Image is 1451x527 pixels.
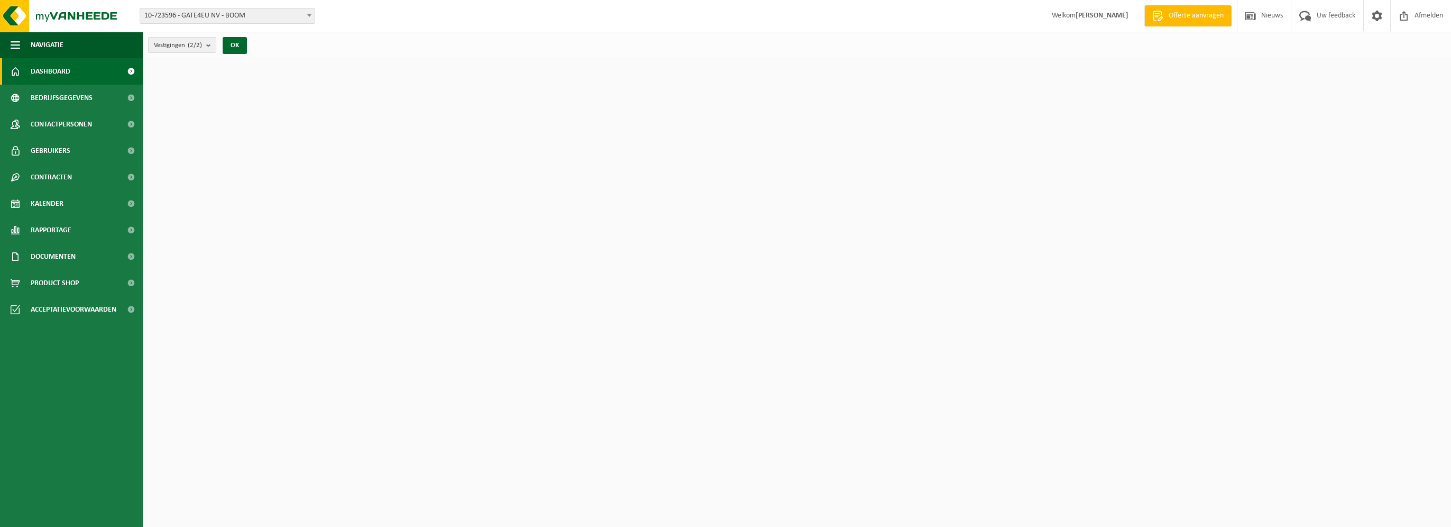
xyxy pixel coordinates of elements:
span: Gebruikers [31,138,70,164]
span: Rapportage [31,217,71,243]
span: Acceptatievoorwaarden [31,296,116,323]
a: Offerte aanvragen [1144,5,1232,26]
span: Navigatie [31,32,63,58]
span: 10-723596 - GATE4EU NV - BOOM [140,8,315,24]
count: (2/2) [188,42,202,49]
span: Contracten [31,164,72,190]
span: Documenten [31,243,76,270]
span: Vestigingen [154,38,202,53]
span: Contactpersonen [31,111,92,138]
span: Bedrijfsgegevens [31,85,93,111]
span: Dashboard [31,58,70,85]
strong: [PERSON_NAME] [1076,12,1128,20]
button: OK [223,37,247,54]
span: Offerte aanvragen [1166,11,1226,21]
span: Kalender [31,190,63,217]
button: Vestigingen(2/2) [148,37,216,53]
span: Product Shop [31,270,79,296]
span: 10-723596 - GATE4EU NV - BOOM [140,8,315,23]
